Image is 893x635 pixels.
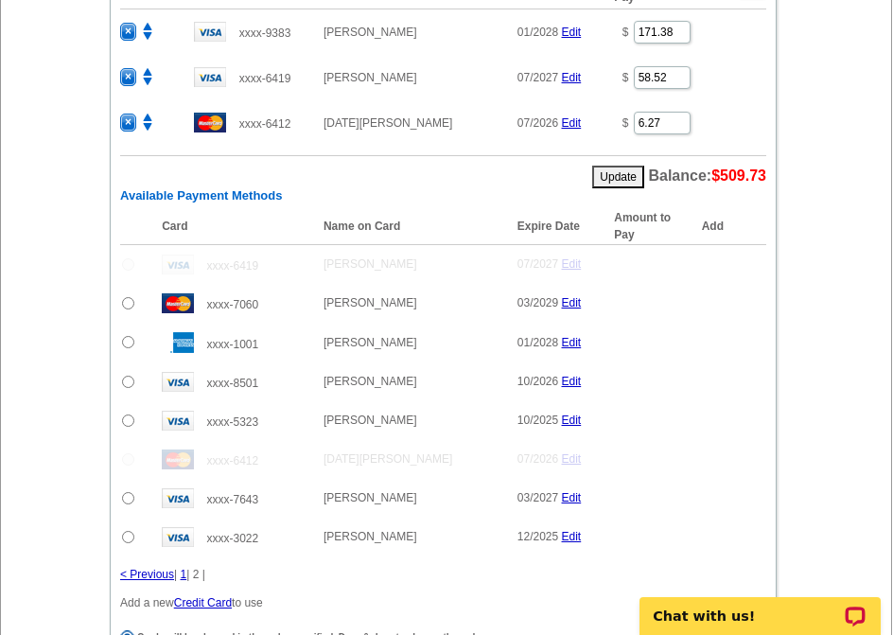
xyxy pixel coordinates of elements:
span: xxxx-8501 [206,377,258,390]
span: 07/2027 [517,71,558,84]
img: amex.gif [162,332,194,353]
p: Add a new to use [120,594,766,611]
span: × [121,24,135,40]
th: Expire Date [508,208,604,245]
img: visa.gif [194,67,226,87]
a: 1 [181,568,187,581]
span: [PERSON_NAME] [324,375,417,388]
img: mast.gif [194,113,226,132]
img: move.png [139,23,156,40]
img: visa.gif [194,22,226,42]
span: $509.73 [711,168,766,184]
span: xxxx-6412 [206,454,258,467]
a: Edit [562,414,582,427]
th: Amount to Pay [604,208,701,245]
th: Name on Card [314,208,508,245]
span: 07/2026 [517,452,558,466]
span: $ [622,71,629,84]
span: [PERSON_NAME] [324,530,417,543]
span: × [121,69,135,85]
img: visa.gif [162,372,194,392]
img: move.png [139,68,156,85]
a: Edit [562,491,582,504]
img: visa.gif [162,488,194,508]
span: xxxx-5323 [206,415,258,429]
img: visa.gif [162,411,194,431]
img: move.png [139,114,156,131]
span: xxxx-6412 [239,117,291,131]
span: × [121,115,135,131]
button: × [120,23,136,41]
span: xxxx-6419 [206,259,258,273]
iframe: LiveChat chat widget [627,575,893,635]
span: xxxx-6419 [239,72,291,85]
span: [PERSON_NAME] [324,296,417,309]
img: visa.gif [162,255,194,274]
span: [PERSON_NAME] [324,491,417,504]
span: $ [622,116,629,130]
span: [DATE][PERSON_NAME] [324,116,452,130]
span: 01/2028 [517,336,558,349]
button: × [120,114,136,132]
img: mast.gif [162,450,194,469]
a: Edit [562,530,582,543]
img: visa.gif [162,527,194,547]
button: Update [592,166,644,188]
button: × [120,68,136,86]
span: [PERSON_NAME] [324,257,417,271]
a: Edit [562,257,582,271]
span: [PERSON_NAME] [324,336,417,349]
span: [PERSON_NAME] [324,71,417,84]
span: 01/2028 [517,26,558,39]
a: Credit Card [174,596,232,609]
span: xxxx-9383 [239,26,291,40]
div: | | 2 | [120,566,766,583]
a: Edit [562,375,582,388]
span: 10/2026 [517,375,558,388]
span: xxxx-1001 [206,338,258,351]
a: Edit [562,452,582,466]
span: [PERSON_NAME] [324,414,417,427]
span: 03/2029 [517,296,558,309]
span: xxxx-7060 [206,298,258,311]
th: Card [152,208,314,245]
a: Edit [562,336,582,349]
span: Balance: [648,168,766,184]
a: Edit [562,296,582,309]
span: 10/2025 [517,414,558,427]
img: mast.gif [162,293,194,313]
span: [DATE][PERSON_NAME] [324,452,452,466]
span: $ [622,26,629,39]
span: xxxx-3022 [206,532,258,545]
th: Add [702,208,766,245]
a: Edit [562,116,582,130]
a: Edit [562,71,582,84]
span: xxxx-7643 [206,493,258,506]
a: Edit [562,26,582,39]
span: 03/2027 [517,491,558,504]
h6: Available Payment Methods [120,188,766,203]
a: < Previous [120,568,174,581]
span: 12/2025 [517,530,558,543]
span: 07/2027 [517,257,558,271]
span: 07/2026 [517,116,558,130]
span: [PERSON_NAME] [324,26,417,39]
